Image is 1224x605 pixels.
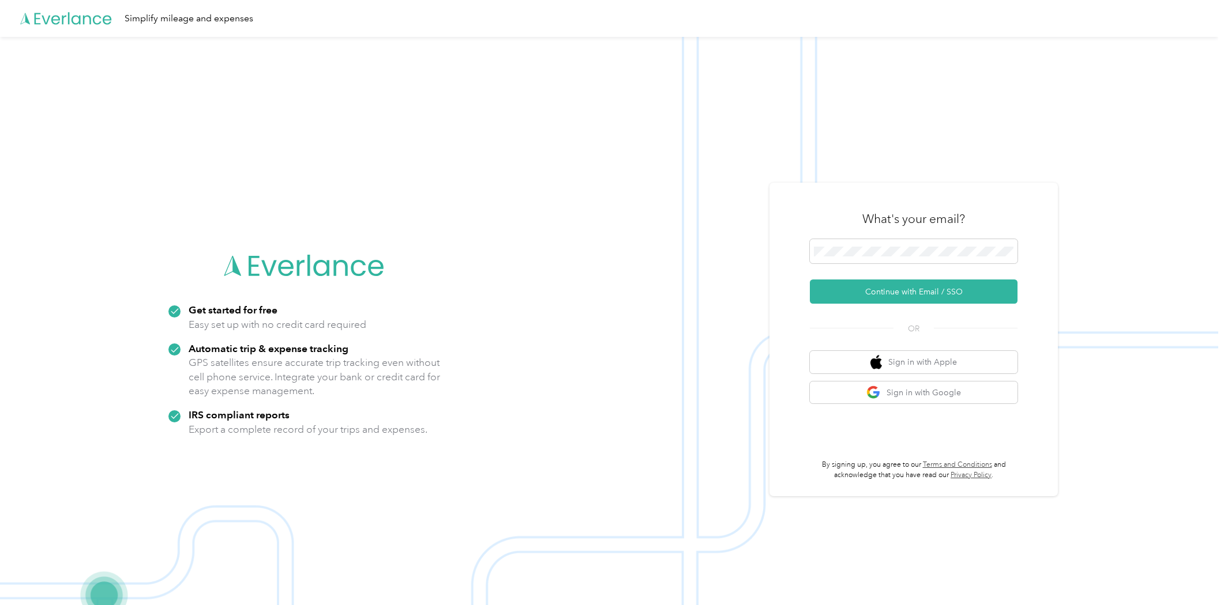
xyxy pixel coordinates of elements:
span: OR [893,323,934,335]
button: Continue with Email / SSO [810,279,1018,304]
button: apple logoSign in with Apple [810,351,1018,373]
p: Export a complete record of your trips and expenses. [189,422,427,437]
button: google logoSign in with Google [810,381,1018,404]
img: apple logo [870,355,882,369]
iframe: Everlance-gr Chat Button Frame [1159,540,1224,605]
p: By signing up, you agree to our and acknowledge that you have read our . [810,460,1018,480]
p: Easy set up with no credit card required [189,317,366,332]
a: Terms and Conditions [923,460,992,469]
strong: IRS compliant reports [189,409,290,421]
strong: Get started for free [189,304,277,316]
a: Privacy Policy [951,471,992,479]
div: Simplify mileage and expenses [125,12,253,26]
img: google logo [866,385,881,400]
p: GPS satellites ensure accurate trip tracking even without cell phone service. Integrate your bank... [189,356,441,398]
h3: What's your email? [862,211,965,227]
strong: Automatic trip & expense tracking [189,342,348,354]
